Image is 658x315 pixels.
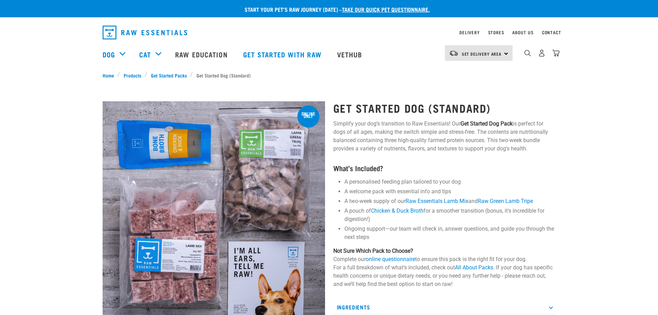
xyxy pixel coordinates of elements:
[478,198,533,204] a: Raw Green Lamb Tripe
[344,207,556,223] li: A pouch of for a smoother transition (bonus, it's incredible for digestion!)
[103,49,115,59] a: Dog
[449,50,458,56] img: van-moving.png
[168,40,236,68] a: Raw Education
[455,264,493,271] a: All About Packs
[97,23,561,42] nav: dropdown navigation
[147,72,190,79] a: Get Started Packs
[139,49,151,59] a: Cat
[333,299,556,315] p: Ingredients
[344,197,556,205] li: A two-week supply of our and
[371,207,423,214] a: Chicken & Duck Broth
[330,40,371,68] a: Vethub
[459,31,479,34] a: Delivery
[103,72,556,79] nav: breadcrumbs
[333,120,556,153] p: Simplify your dog’s transition to Raw Essentials! Our is perfect for dogs of all ages, making the...
[524,50,531,56] img: home-icon-1@2x.png
[333,166,383,170] strong: What’s Included?
[344,225,556,241] li: Ongoing support—our team will check in, answer questions, and guide you through the next steps
[333,247,556,288] p: Complete our to ensure this pack is the right fit for your dog. For a full breakdown of what's in...
[333,102,556,114] h1: Get Started Dog (Standard)
[344,187,556,196] li: A welcome pack with essential info and tips
[342,8,430,11] a: take our quick pet questionnaire.
[462,53,502,55] span: Set Delivery Area
[406,198,468,204] a: Raw Essentials Lamb Mix
[552,49,560,57] img: home-icon@2x.png
[488,31,504,34] a: Stores
[542,31,561,34] a: Contact
[103,26,187,39] img: Raw Essentials Logo
[512,31,533,34] a: About Us
[538,49,545,57] img: user.png
[366,256,415,262] a: online questionnaire
[333,248,413,254] strong: Not Sure Which Pack to Choose?
[236,40,330,68] a: Get started with Raw
[344,178,556,186] li: A personalised feeding plan tailored to your dog
[103,72,118,79] a: Home
[460,120,513,127] strong: Get Started Dog Pack
[120,72,145,79] a: Products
